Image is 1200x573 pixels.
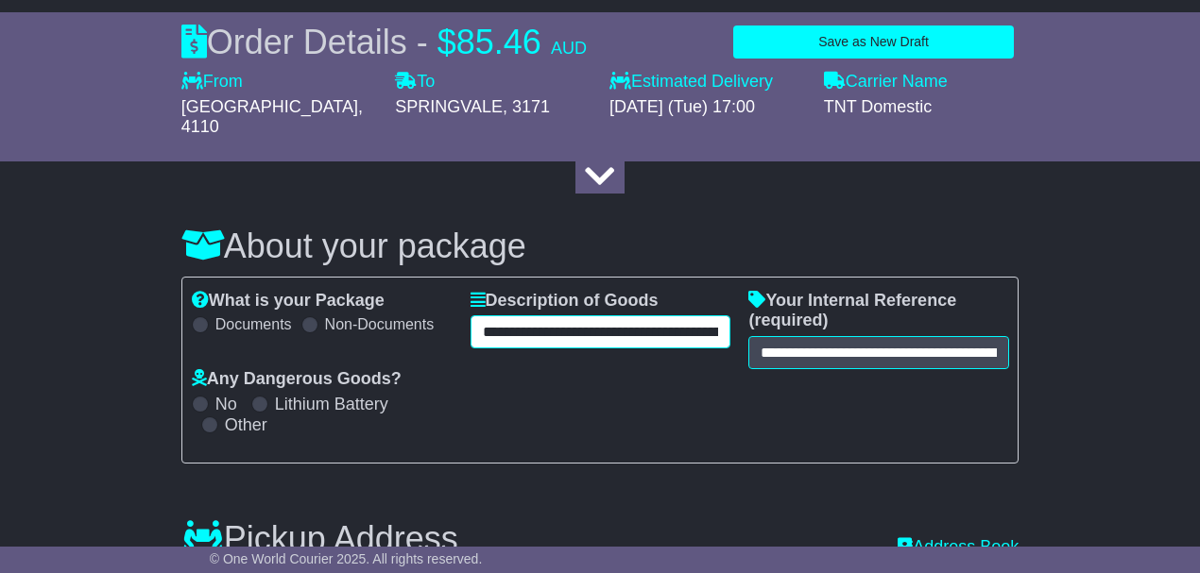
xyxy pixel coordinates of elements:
label: What is your Package [192,291,385,312]
h3: Pickup Address [181,520,458,558]
label: From [181,72,243,93]
div: Order Details - [181,22,587,62]
label: Documents [215,315,292,333]
a: Address Book [898,537,1019,558]
span: AUD [551,39,587,58]
label: No [215,395,237,415]
label: Estimated Delivery [609,72,805,93]
h3: About your package [181,228,1020,265]
label: Description of Goods [471,291,659,312]
span: , 4110 [181,97,363,137]
label: Any Dangerous Goods? [192,369,402,390]
label: Non-Documents [325,315,435,333]
label: Lithium Battery [275,395,388,415]
span: SPRINGVALE [395,97,503,116]
span: $ [437,23,456,61]
span: , 3171 [503,97,550,116]
span: © One World Courier 2025. All rights reserved. [210,551,483,566]
label: Carrier Name [824,72,948,93]
button: Save as New Draft [733,25,1015,59]
label: To [395,72,435,93]
label: Other [225,415,267,436]
div: [DATE] (Tue) 17:00 [609,97,805,118]
span: [GEOGRAPHIC_DATA] [181,97,358,116]
span: 85.46 [456,23,541,61]
label: Your Internal Reference (required) [748,291,1008,331]
div: TNT Domestic [824,97,1020,118]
